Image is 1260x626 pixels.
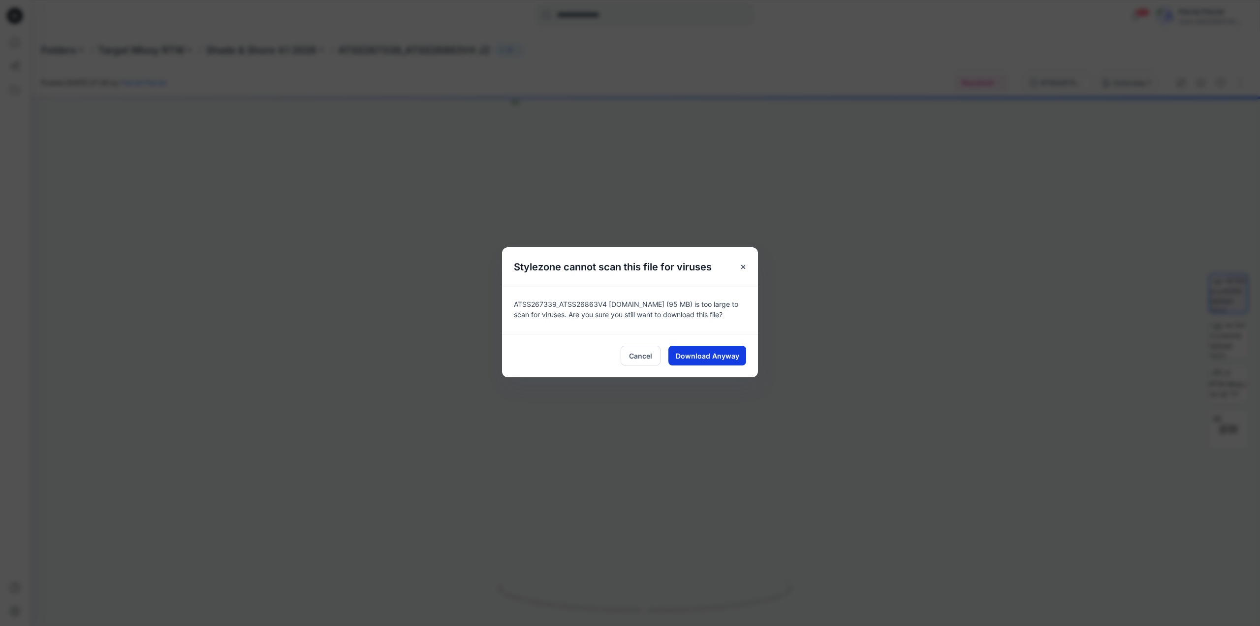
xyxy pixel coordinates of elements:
[621,346,661,365] button: Cancel
[502,247,724,287] h5: Stylezone cannot scan this file for viruses
[629,351,652,361] span: Cancel
[734,258,752,276] button: Close
[676,351,739,361] span: Download Anyway
[668,346,746,365] button: Download Anyway
[502,287,758,334] div: ATSS267339_ATSS26863V4 [DOMAIN_NAME] (95 MB) is too large to scan for viruses. Are you sure you s...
